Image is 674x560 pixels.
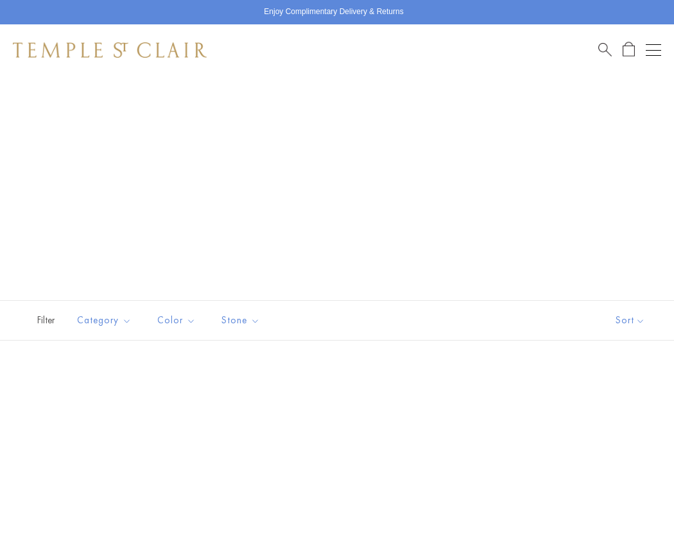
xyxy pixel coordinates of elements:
[212,306,270,335] button: Stone
[67,306,141,335] button: Category
[151,312,205,328] span: Color
[598,42,612,58] a: Search
[587,301,674,340] button: Show sort by
[264,6,403,19] p: Enjoy Complimentary Delivery & Returns
[215,312,270,328] span: Stone
[148,306,205,335] button: Color
[646,42,661,58] button: Open navigation
[623,42,635,58] a: Open Shopping Bag
[71,312,141,328] span: Category
[13,42,207,58] img: Temple St. Clair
